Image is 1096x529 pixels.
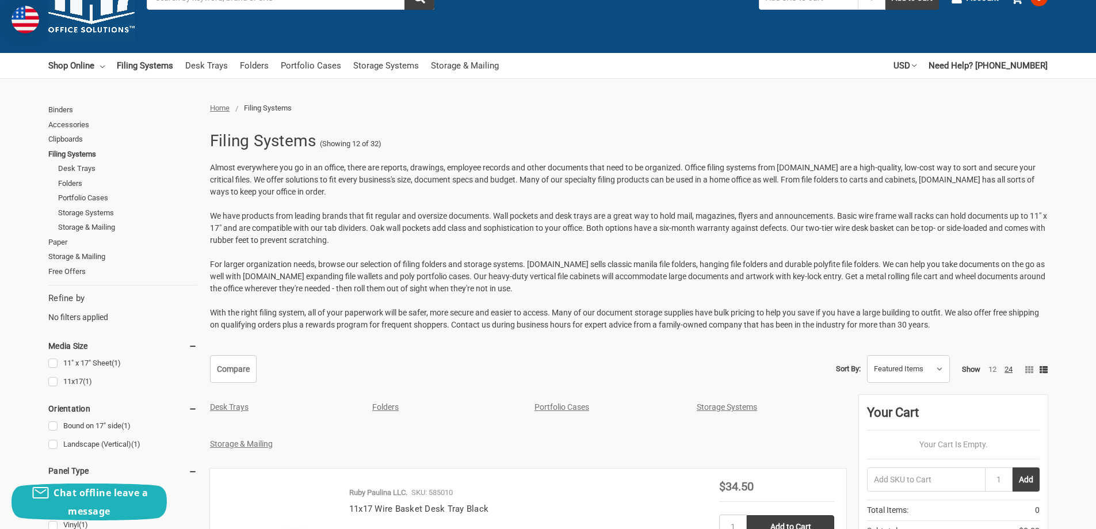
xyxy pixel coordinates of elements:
span: (1) [121,421,131,430]
p: Your Cart Is Empty. [867,439,1040,451]
h1: Filing Systems [210,126,316,156]
a: Portfolio Cases [534,402,589,412]
a: Free Offers [48,264,197,279]
a: Paper [48,235,197,250]
span: Total Items: [867,504,908,516]
a: 11" x 17" Sheet [48,356,197,371]
a: Need Help? [PHONE_NUMBER] [929,53,1048,78]
a: Clipboards [48,132,197,147]
p: We have products from leading brands that fit regular and oversize documents. Wall pockets and de... [210,210,1048,246]
a: Desk Trays [210,402,249,412]
a: Portfolio Cases [281,53,341,78]
span: $34.50 [719,479,754,493]
a: USD [893,53,916,78]
p: Almost everywhere you go in an office, there are reports, drawings, employee records and other do... [210,162,1048,198]
a: Home [210,104,230,112]
input: Add SKU to Cart [867,467,985,492]
a: 11x17 Wire Basket Desk Tray Black [349,504,488,514]
span: (1) [79,520,88,529]
span: Chat offline leave a message [54,486,148,517]
span: (1) [131,440,140,448]
span: (1) [112,359,121,367]
a: Storage & Mailing [48,249,197,264]
a: Binders [48,102,197,117]
a: Storage Systems [353,53,419,78]
button: Add [1013,467,1040,492]
a: Bound on 17" side [48,418,197,434]
a: Folders [58,176,197,191]
a: Storage Systems [58,205,197,220]
h5: Media Size [48,339,197,353]
a: Storage & Mailing [431,53,499,78]
h5: Orientation [48,402,197,416]
p: SKU: 585010 [411,487,453,498]
a: 24 [1005,365,1013,374]
span: (1) [83,377,92,386]
h5: Panel Type [48,464,197,478]
a: 12 [988,365,996,374]
span: Filing Systems [244,104,292,112]
a: 11x17 [48,374,197,390]
p: With the right filing system, all of your paperwork will be safer, more secure and easier to acce... [210,307,1048,331]
button: Chat offline leave a message [12,484,167,520]
a: Filing Systems [117,53,173,78]
div: No filters applied [48,292,197,323]
iframe: Google Customer Reviews [1001,498,1096,529]
span: Show [962,365,980,374]
span: (Showing 12 of 32) [320,138,381,150]
img: duty and tax information for United States [12,6,39,33]
a: Storage & Mailing [58,220,197,235]
a: Accessories [48,117,197,132]
label: Sort By: [836,360,861,378]
a: Storage Systems [697,402,757,412]
p: Ruby Paulina LLC. [349,487,407,498]
a: Folders [240,53,269,78]
a: Portfolio Cases [58,191,197,205]
a: Polyethylene [48,481,197,496]
h5: Refine by [48,292,197,305]
a: Shop Online [48,53,105,78]
a: Desk Trays [185,53,228,78]
p: For larger organization needs, browse our selection of filing folders and storage systems. [DOMAI... [210,258,1048,295]
a: Desk Trays [58,161,197,176]
a: Folders [372,402,399,412]
a: Storage & Mailing [210,439,273,448]
a: Filing Systems [48,147,197,162]
a: Compare [210,355,257,383]
a: Landscape (Vertical) [48,437,197,452]
div: Your Cart [867,403,1040,431]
